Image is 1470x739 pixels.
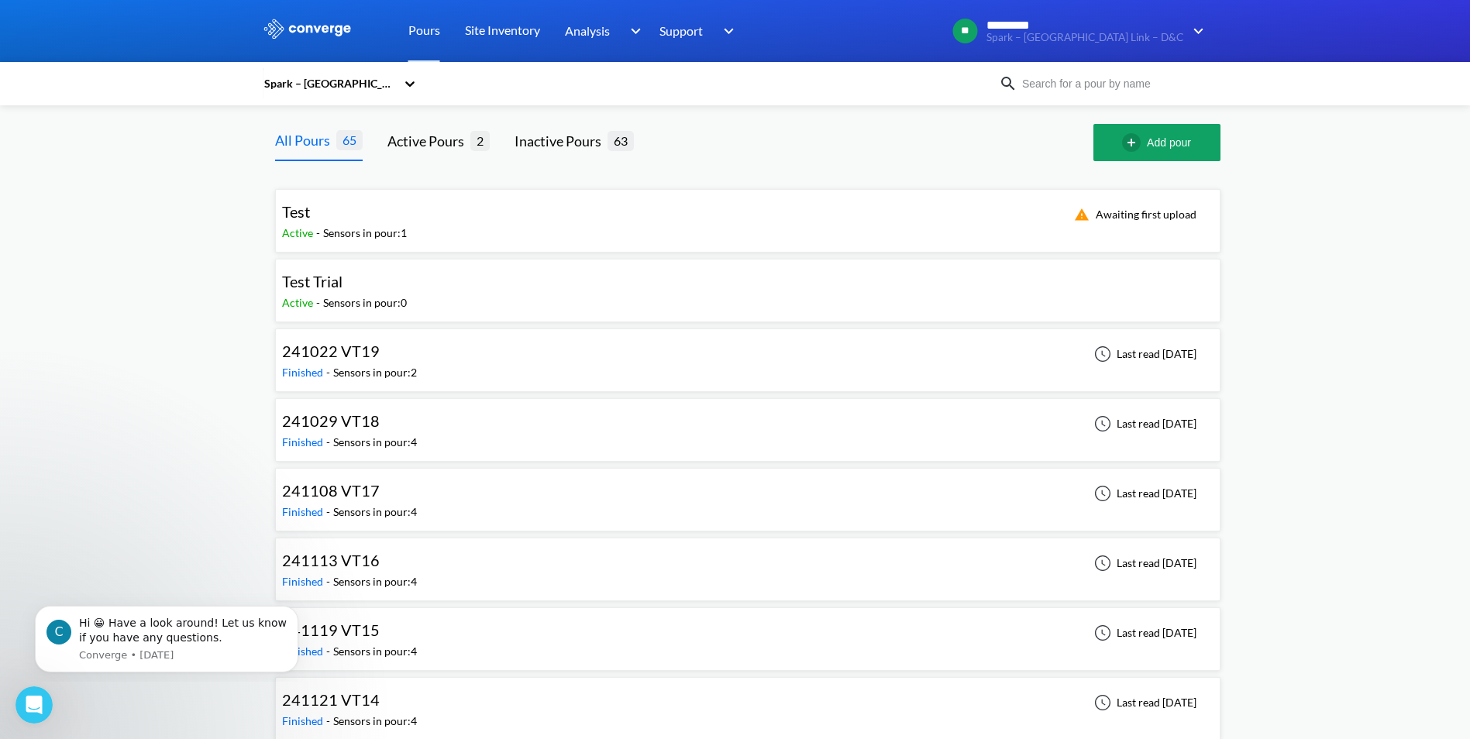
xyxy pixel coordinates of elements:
img: downArrow.svg [714,22,738,40]
a: 241113 VT16Finished-Sensors in pour:4Last read [DATE] [275,555,1220,569]
span: 65 [336,130,363,150]
span: 241108 VT17 [282,481,380,500]
div: Sensors in pour: 4 [333,434,417,451]
div: Sensors in pour: 2 [333,364,417,381]
span: Active [282,226,316,239]
a: Test TrialActive-Sensors in pour:0 [275,277,1220,290]
span: Test [282,202,310,221]
div: Sensors in pour: 0 [323,294,407,311]
button: Add pour [1093,124,1220,161]
iframe: Intercom live chat [15,686,53,724]
iframe: Intercom notifications message [12,592,322,682]
div: Last read [DATE] [1086,554,1201,572]
span: - [326,575,333,588]
span: 241029 VT18 [282,411,380,430]
div: Last read [DATE] [1086,345,1201,363]
div: Sensors in pour: 4 [333,713,417,730]
a: 241108 VT17Finished-Sensors in pour:4Last read [DATE] [275,486,1220,499]
div: Last read [DATE] [1086,484,1201,503]
div: Active Pours [387,130,470,152]
img: logo_ewhite.svg [263,19,353,39]
span: Finished [282,435,326,449]
img: downArrow.svg [620,22,645,40]
div: Spark – [GEOGRAPHIC_DATA] Link – D&C [263,75,396,92]
span: Finished [282,575,326,588]
span: - [326,714,333,727]
a: 241022 VT19Finished-Sensors in pour:2Last read [DATE] [275,346,1220,359]
span: 241119 VT15 [282,620,380,639]
span: 63 [608,131,634,150]
span: - [326,366,333,379]
a: TestActive-Sensors in pour:1Awaiting first upload [275,207,1220,220]
div: Last read [DATE] [1086,624,1201,642]
div: Sensors in pour: 4 [333,643,417,660]
a: 241121 VT14Finished-Sensors in pour:4Last read [DATE] [275,695,1220,708]
div: All Pours [275,129,336,151]
span: - [326,435,333,449]
span: - [316,226,323,239]
div: Sensors in pour: 4 [333,573,417,590]
span: Spark – [GEOGRAPHIC_DATA] Link – D&C [986,32,1183,43]
span: Finished [282,366,326,379]
div: Awaiting first upload [1065,205,1201,224]
div: Sensors in pour: 1 [323,225,407,242]
span: 2 [470,131,490,150]
span: 241022 VT19 [282,342,380,360]
div: Last read [DATE] [1086,693,1201,712]
span: 241121 VT14 [282,690,380,709]
span: - [326,505,333,518]
span: Test Trial [282,272,343,290]
span: - [326,644,333,658]
span: Active [282,296,316,309]
img: icon-search.svg [999,74,1017,93]
img: downArrow.svg [1183,22,1208,40]
span: Analysis [565,21,610,40]
div: Inactive Pours [515,130,608,152]
span: Finished [282,714,326,727]
input: Search for a pour by name [1017,75,1205,92]
span: Support [659,21,703,40]
span: Finished [282,505,326,518]
span: 241113 VT16 [282,551,380,569]
a: 241029 VT18Finished-Sensors in pour:4Last read [DATE] [275,416,1220,429]
img: add-circle-outline.svg [1122,133,1147,152]
div: Last read [DATE] [1086,414,1201,433]
span: - [316,296,323,309]
div: Sensors in pour: 4 [333,504,417,521]
a: 241119 VT15Finished-Sensors in pour:4Last read [DATE] [275,625,1220,638]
